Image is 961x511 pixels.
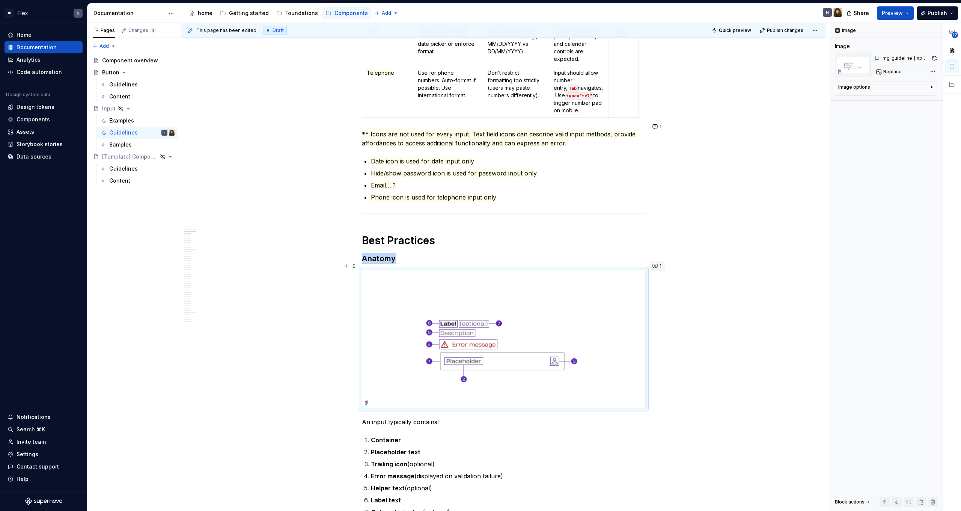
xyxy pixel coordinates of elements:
span: 1 [660,124,661,130]
div: Page tree [186,6,371,21]
div: Button [102,69,119,76]
div: Assets [17,128,34,136]
div: Block actions [835,497,871,507]
div: Pages [93,27,115,33]
span: Add [99,43,109,49]
a: Design tokens [5,101,83,113]
span: Email….? [371,181,396,189]
a: Getting started [217,7,272,19]
button: Replace [874,67,905,77]
a: Analytics [5,54,83,66]
span: Preview [882,9,903,17]
div: N [164,129,165,136]
a: GuidelinesNSilke [97,127,178,139]
div: Input [102,105,116,112]
button: Quick preview [709,25,755,36]
span: Phone icon is used for telephone input only [371,194,496,201]
h1: Best Practices [362,234,646,247]
strong: Helper text [371,484,405,492]
a: Foundations [273,7,321,19]
div: Block actions [835,499,865,505]
div: Components [17,116,50,123]
strong: Trailing icon [371,460,407,468]
a: Invite team [5,436,83,448]
div: Documentation [17,44,57,51]
button: Publish [917,6,958,20]
div: N [826,9,829,15]
button: BFFlexN [2,5,86,21]
strong: Container [371,436,401,444]
a: Button [90,67,178,79]
button: Publish changes [758,25,807,36]
div: Examples [109,117,134,124]
div: N [77,10,80,16]
div: Guidelines [109,165,138,172]
div: Components [334,9,368,17]
span: Date icon is used for date input only [371,157,474,165]
button: Contact support [5,461,83,473]
p: Don’t restrict formatting too strictly (users may paste numbers differently). [488,69,544,99]
span: 4 [150,27,156,33]
a: Code automation [5,66,83,78]
a: [Template] Component name [90,151,178,163]
div: Page tree [90,54,178,187]
button: Add [372,8,401,18]
div: Design tokens [17,103,54,111]
h3: Anatomy [362,253,646,264]
div: Contact support [17,463,59,470]
a: Data sources [5,151,83,163]
div: [Template] Component name [102,153,158,160]
div: Getting started [229,9,269,17]
div: Search ⌘K [17,426,45,433]
div: Guidelines [109,129,138,136]
span: Share [854,9,869,17]
code: Tab [568,85,578,92]
span: 1 [660,263,661,269]
p: An input typically contains: [362,417,646,426]
p: (optional) [371,460,646,469]
div: Changes [128,27,156,33]
div: Design system data [6,92,50,98]
div: Image [835,42,850,50]
a: Supernova Logo [25,497,62,505]
div: Settings [17,451,38,458]
div: Samples [109,141,132,148]
div: Invite team [17,438,46,446]
a: Guidelines [97,163,178,175]
p: Use for DOB or date selection. Provide a date picker or enforce format. [418,25,478,55]
a: Examples [97,115,178,127]
div: Notifications [17,413,51,421]
span: ** Icons are not used for every input. Text field icons can describe valid input methods, provide... [362,130,637,147]
p: (displayed on validation failure) [371,472,646,481]
a: Content [97,175,178,187]
p: Don’t assume locale-based formats (e.g., MM/DD/YYYY vs DD/MM/YYYY). [488,25,544,55]
a: Input [90,103,178,115]
img: 7898d951-a21f-4e82-91a8-8730b4bf4f99.png [835,53,871,77]
p: Use for phone numbers. Auto-format if possible. Use international format. [418,69,478,99]
div: Home [17,31,32,39]
p: (optional) [371,484,646,493]
div: Analytics [17,56,41,63]
span: Publish changes [767,27,803,33]
div: Component overview [102,57,158,64]
div: Guidelines [109,81,138,88]
button: Search ⌘K [5,423,83,435]
button: Image options [838,84,935,93]
div: Image options [838,84,870,90]
a: Samples [97,139,178,151]
div: img_guideline_[input anatomy] [881,55,929,61]
div: Documentation [93,9,164,17]
div: Flex [17,9,28,17]
p: If using native date picker, arrow keys and calendar controls are expected. [554,25,604,63]
strong: Label text [371,496,401,504]
div: Code automation [17,68,62,76]
a: Guidelines [97,79,178,91]
span: Replace [883,69,902,75]
img: Silke [833,8,842,17]
span: Quick preview [719,27,751,33]
a: Components [322,7,371,19]
button: Notifications [5,411,83,423]
span: Publish [928,9,947,17]
button: Help [5,473,83,485]
p: Input should allow number entry, navigates. Use to trigger number pad on mobile. [554,69,604,114]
